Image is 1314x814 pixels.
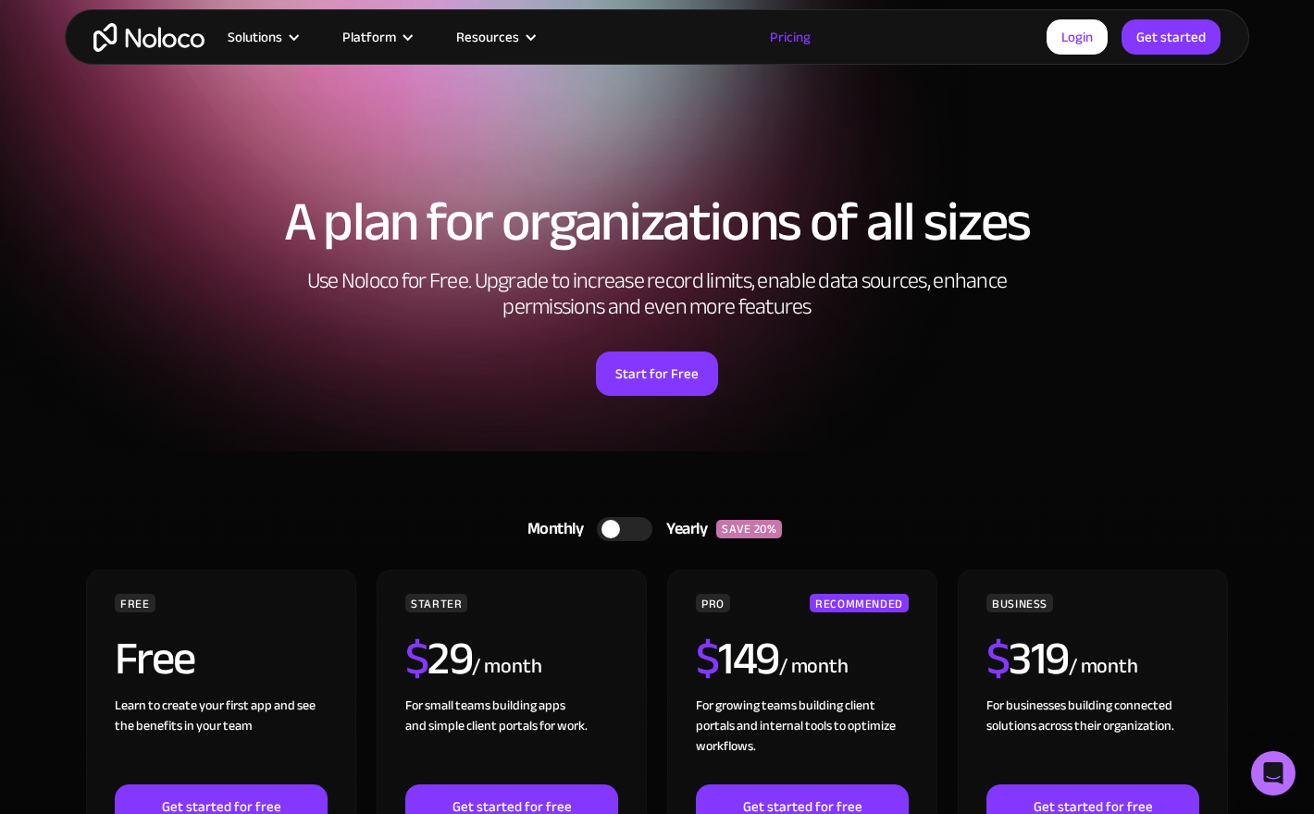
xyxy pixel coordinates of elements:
[115,696,328,784] div: Learn to create your first app and see the benefits in your team ‍
[319,25,433,49] div: Platform
[1069,652,1138,682] div: / month
[405,615,428,702] span: $
[986,615,1010,702] span: $
[716,520,782,538] div: SAVE 20%
[115,635,195,682] h2: Free
[696,696,909,784] div: For growing teams building client portals and internal tools to optimize workflows.
[287,268,1027,320] h2: Use Noloco for Free. Upgrade to increase record limits, enable data sources, enhance permissions ...
[83,194,1231,250] h1: A plan for organizations of all sizes
[652,515,716,543] div: Yearly
[93,23,205,52] a: home
[696,594,730,612] div: PRO
[405,594,467,612] div: STARTER
[405,635,473,682] h2: 29
[456,25,519,49] div: Resources
[779,652,849,682] div: / month
[405,696,618,784] div: For small teams building apps and simple client portals for work. ‍
[504,515,598,543] div: Monthly
[986,594,1053,612] div: BUSINESS
[1047,19,1108,55] a: Login
[986,635,1069,682] h2: 319
[696,635,779,682] h2: 149
[696,615,719,702] span: $
[115,594,155,612] div: FREE
[1122,19,1221,55] a: Get started
[986,696,1199,784] div: For businesses building connected solutions across their organization. ‍
[596,351,718,396] a: Start for Free
[342,25,396,49] div: Platform
[747,25,834,49] a: Pricing
[205,25,319,49] div: Solutions
[472,652,541,682] div: / month
[810,594,909,612] div: RECOMMENDED
[1251,751,1295,795] div: Open Intercom Messenger
[433,25,556,49] div: Resources
[228,25,282,49] div: Solutions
